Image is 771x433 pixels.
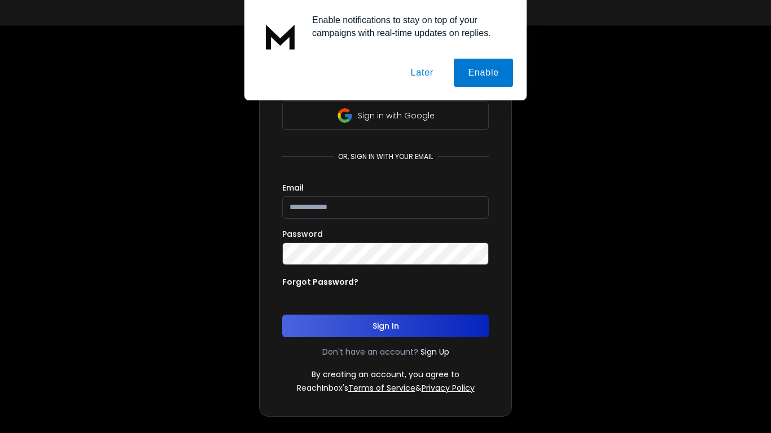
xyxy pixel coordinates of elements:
a: Sign Up [420,346,449,357]
a: Terms of Service [348,382,415,394]
p: Forgot Password? [282,276,358,288]
button: Sign In [282,315,489,337]
div: Enable notifications to stay on top of your campaigns with real-time updates on replies. [303,14,513,39]
p: Don't have an account? [322,346,418,357]
p: By creating an account, you agree to [312,369,459,380]
img: notification icon [258,14,303,59]
label: Password [282,230,323,238]
p: Sign in with Google [358,110,435,121]
button: Later [396,59,447,87]
label: Email [282,184,304,192]
a: Privacy Policy [422,382,475,394]
button: Enable [454,59,513,87]
p: or, sign in with your email [334,152,437,161]
button: Sign in with Google [282,101,489,130]
p: ReachInbox's & [297,382,475,394]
